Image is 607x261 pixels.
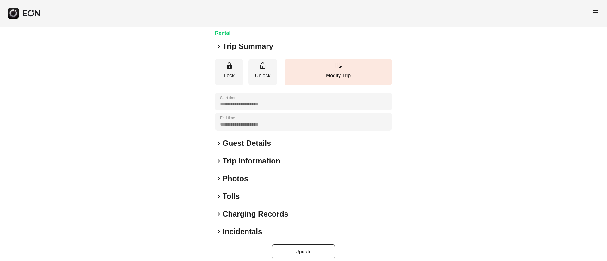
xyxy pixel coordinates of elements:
h2: Trip Summary [223,41,273,51]
h2: Trip Information [223,156,280,166]
p: Lock [218,72,240,80]
span: menu [592,9,599,16]
span: keyboard_arrow_right [215,139,223,147]
span: lock_open [259,62,267,70]
button: Lock [215,59,243,85]
span: keyboard_arrow_right [215,210,223,218]
span: lock [225,62,233,70]
span: keyboard_arrow_right [215,193,223,200]
span: edit_road [334,62,342,70]
h2: Charging Records [223,209,288,219]
button: Unlock [248,59,277,85]
p: Modify Trip [288,72,389,80]
p: Unlock [252,72,274,80]
h3: Rental [215,29,334,37]
h2: Guest Details [223,138,271,148]
h2: Incidentals [223,227,262,237]
h2: Tolls [223,191,240,201]
span: keyboard_arrow_right [215,228,223,235]
button: Update [272,244,335,259]
span: keyboard_arrow_right [215,43,223,50]
h2: Photos [223,174,248,184]
span: keyboard_arrow_right [215,157,223,165]
span: keyboard_arrow_right [215,175,223,182]
button: Modify Trip [285,59,392,85]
